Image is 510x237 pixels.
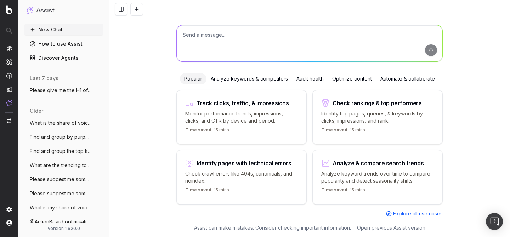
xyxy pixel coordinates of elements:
div: Analyze & compare search trends [333,160,424,166]
span: What is the share of voice for my websit [30,119,92,126]
div: Identify pages with technical errors [197,160,291,166]
span: What are the trending topics around Leag [30,162,92,169]
div: version: 1.620.0 [27,226,101,231]
button: New Chat [24,24,103,35]
span: Please suggest me some keywords for 'Lea [30,176,92,183]
img: Intelligence [6,59,12,65]
img: Botify logo [6,5,12,14]
span: Explore all use cases [393,210,443,217]
p: Check crawl errors like 404s, canonicals, and noindex. [185,170,298,184]
img: Assist [27,7,33,14]
div: Track clicks, traffic, & impressions [197,100,289,106]
span: Find and group the top keywords for 'buy [30,148,92,155]
button: What is the share of voice for my websit [24,117,103,129]
button: What are the trending topics around Leag [24,160,103,171]
h1: Assist [36,6,55,16]
span: Please give me the H1 of the firt 100 cr [30,87,92,94]
button: Assist [27,6,101,16]
div: Automate & collaborate [376,73,439,84]
img: Assist [6,100,12,106]
button: @ActionBoard optimisations [24,216,103,227]
span: Time saved: [321,187,349,192]
p: Assist can make mistakes. Consider checking important information. [194,224,351,231]
img: My account [6,220,12,226]
p: 15 mins [185,127,229,136]
button: Please suggest me some keywords for 'Lea [24,174,103,185]
p: 15 mins [321,127,365,136]
span: Time saved: [321,127,349,132]
p: Identify top pages, queries, & keywords by clicks, impressions, and rank. [321,110,434,124]
img: Studio [6,87,12,92]
img: Setting [6,207,12,212]
div: Analyze keywords & competitors [206,73,292,84]
span: Time saved: [185,127,213,132]
p: 15 mins [321,187,365,196]
p: Analyze keyword trends over time to compare popularity and detect seasonality shifts. [321,170,434,184]
span: last 7 days [30,75,58,82]
div: Popular [180,73,206,84]
p: Monitor performance trends, impressions, clicks, and CTR by device and period. [185,110,298,124]
div: Open Intercom Messenger [486,213,503,230]
button: Find and group by purpose the top keywor [24,131,103,143]
span: @ActionBoard optimisations [30,218,92,225]
span: Time saved: [185,187,213,192]
a: How to use Assist [24,38,103,49]
a: Discover Agents [24,52,103,64]
div: Optimize content [328,73,376,84]
a: Explore all use cases [386,210,443,217]
div: Check rankings & top performers [333,100,422,106]
img: Activation [6,73,12,79]
span: What is my share of voice ? [30,204,92,211]
button: Please give me the H1 of the firt 100 cr [24,85,103,96]
a: Open previous Assist version [357,224,425,231]
button: Find and group the top keywords for 'buy [24,146,103,157]
img: Analytics [6,46,12,51]
p: 15 mins [185,187,229,196]
img: Switch project [7,118,11,123]
span: Please suggest me some keywords for 'Lea [30,190,92,197]
span: Find and group by purpose the top keywor [30,134,92,141]
span: older [30,107,43,114]
button: What is my share of voice ? [24,202,103,213]
div: Audit health [292,73,328,84]
button: Please suggest me some keywords for 'Lea [24,188,103,199]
